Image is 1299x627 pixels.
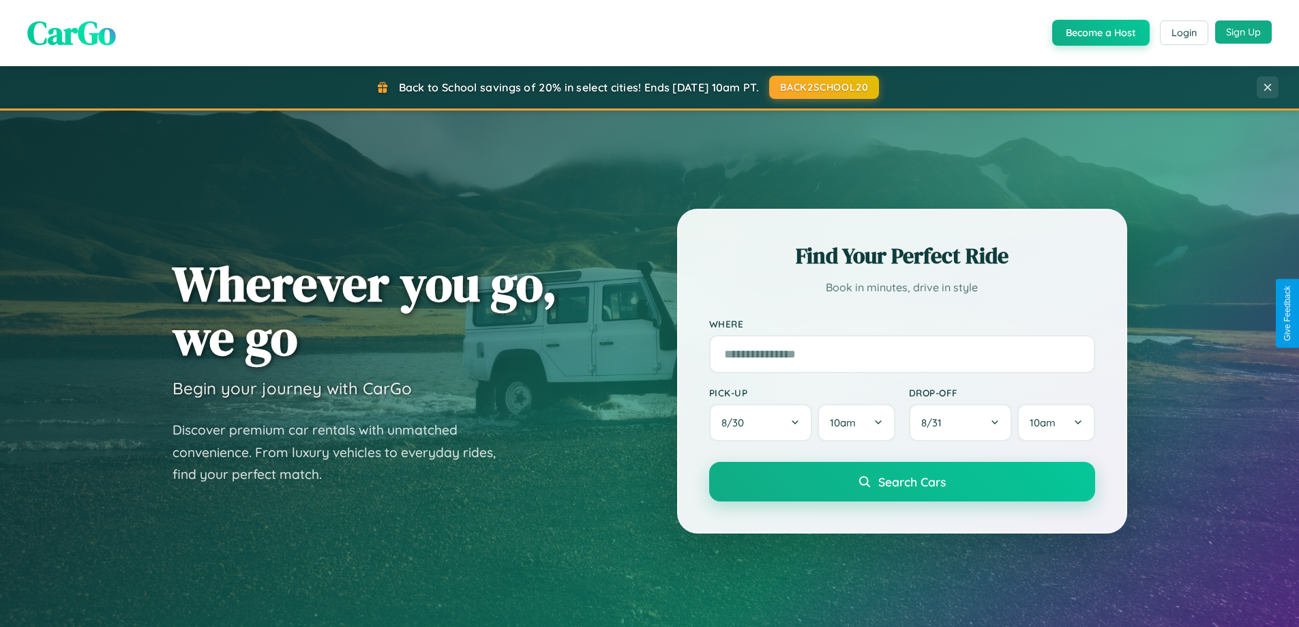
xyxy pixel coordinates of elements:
h2: Find Your Perfect Ride [709,241,1095,271]
button: Become a Host [1052,20,1150,46]
button: BACK2SCHOOL20 [769,76,879,99]
p: Discover premium car rentals with unmatched convenience. From luxury vehicles to everyday rides, ... [173,419,513,486]
button: 8/30 [709,404,813,441]
span: 8 / 30 [721,416,751,429]
label: Where [709,318,1095,330]
span: CarGo [27,10,116,55]
h3: Begin your journey with CarGo [173,378,412,398]
button: 8/31 [909,404,1013,441]
button: 10am [818,404,895,441]
span: Search Cars [878,474,946,489]
button: Sign Up [1215,20,1272,44]
label: Pick-up [709,387,895,398]
span: 10am [830,416,856,429]
span: 10am [1030,416,1056,429]
h1: Wherever you go, we go [173,257,557,364]
button: Search Cars [709,462,1095,501]
p: Book in minutes, drive in style [709,278,1095,297]
label: Drop-off [909,387,1095,398]
span: 8 / 31 [921,416,949,429]
span: Back to School savings of 20% in select cities! Ends [DATE] 10am PT. [399,81,759,94]
button: Login [1160,20,1208,45]
div: Give Feedback [1283,286,1292,341]
button: 10am [1017,404,1094,441]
